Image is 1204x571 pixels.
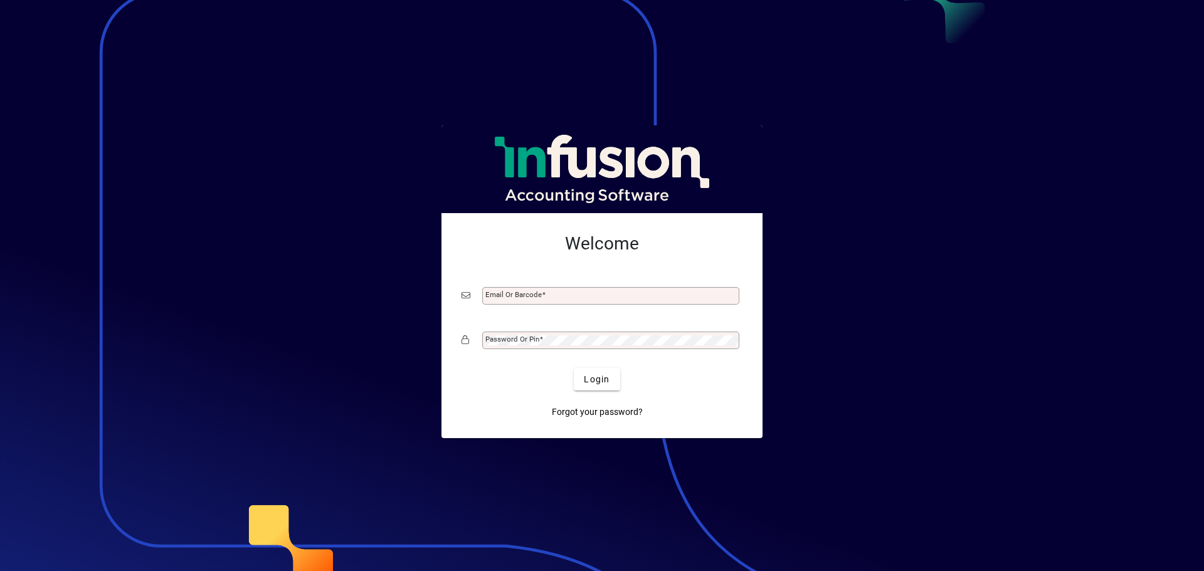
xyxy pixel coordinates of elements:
[485,290,542,299] mat-label: Email or Barcode
[574,368,620,390] button: Login
[547,401,648,423] a: Forgot your password?
[462,233,742,254] h2: Welcome
[552,406,643,419] span: Forgot your password?
[485,335,539,343] mat-label: Password or Pin
[584,373,610,386] span: Login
